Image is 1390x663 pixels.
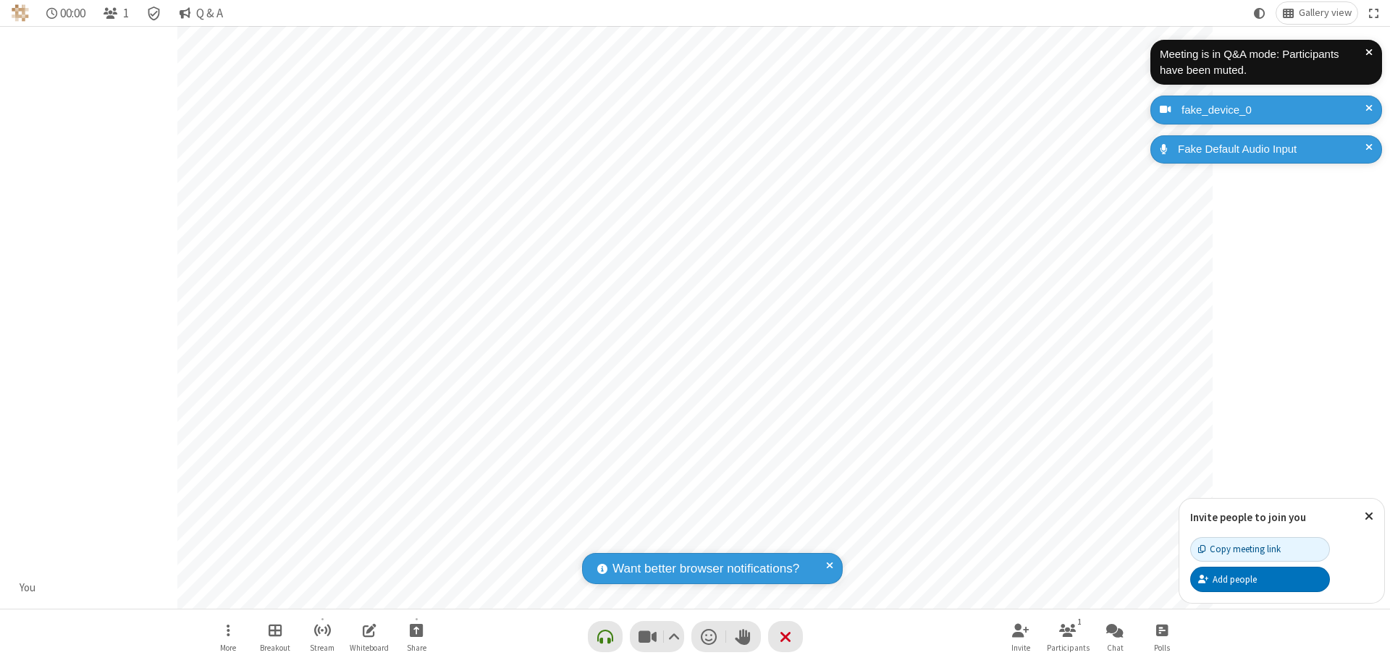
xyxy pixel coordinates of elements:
button: Fullscreen [1363,2,1385,24]
span: Gallery view [1299,7,1352,19]
span: Participants [1047,643,1090,652]
button: End or leave meeting [768,621,803,652]
button: Open participant list [97,2,135,24]
button: Using system theme [1248,2,1271,24]
button: Change layout [1276,2,1357,24]
div: Fake Default Audio Input [1173,141,1371,158]
button: Q & A [173,2,229,24]
button: Send a reaction [691,621,726,652]
span: 00:00 [60,7,85,20]
button: Start streaming [300,616,344,657]
span: Breakout [260,643,290,652]
span: More [220,643,236,652]
div: Timer [41,2,92,24]
span: Want better browser notifications? [612,559,799,578]
button: Close popover [1354,499,1384,534]
button: Start sharing [395,616,438,657]
span: Chat [1107,643,1124,652]
button: Copy meeting link [1190,537,1330,562]
span: Stream [310,643,334,652]
div: Copy meeting link [1198,542,1281,556]
button: Open shared whiteboard [347,616,391,657]
div: 1 [1074,615,1086,628]
img: QA Selenium DO NOT DELETE OR CHANGE [12,4,29,22]
label: Invite people to join you [1190,510,1306,524]
div: Meeting details Encryption enabled [140,2,168,24]
button: Invite participants (⌘+Shift+I) [999,616,1042,657]
button: Stop video (⌘+Shift+V) [630,621,684,652]
button: Add people [1190,567,1330,591]
div: You [14,580,41,596]
button: Open menu [206,616,250,657]
span: Polls [1154,643,1170,652]
div: fake_device_0 [1176,102,1371,119]
span: 1 [123,7,129,20]
span: Whiteboard [350,643,389,652]
span: Q & A [196,7,223,20]
button: Raise hand [726,621,761,652]
span: Share [407,643,426,652]
div: Meeting is in Q&A mode: Participants have been muted. [1160,46,1365,79]
button: Connect your audio [588,621,623,652]
button: Open poll [1140,616,1184,657]
button: Open participant list [1046,616,1090,657]
button: Open chat [1093,616,1137,657]
button: Video setting [664,621,683,652]
span: Invite [1011,643,1030,652]
button: Manage Breakout Rooms [253,616,297,657]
